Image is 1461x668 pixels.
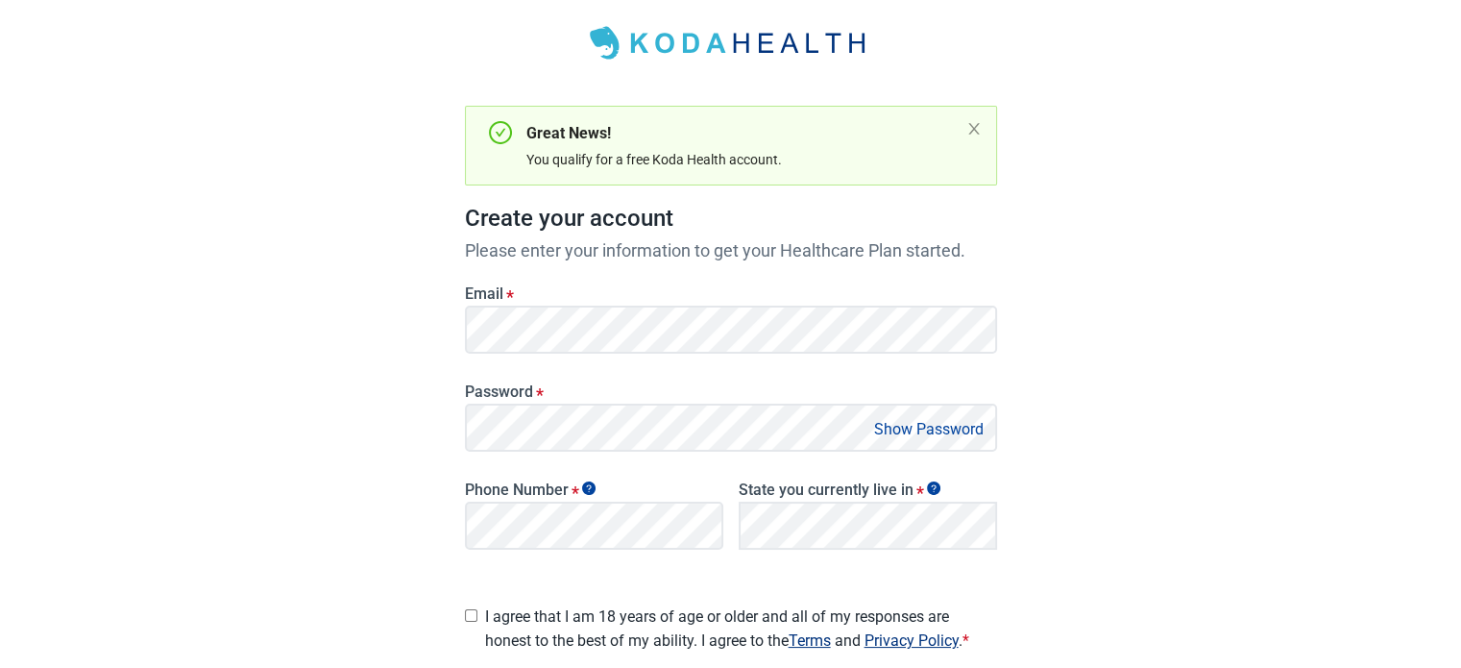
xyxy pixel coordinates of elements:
[868,416,989,442] button: Show Password
[739,481,997,499] label: State you currently live in
[465,285,997,303] label: Email
[465,383,997,401] label: Password
[465,237,997,263] p: Please enter your information to get your Healthcare Plan started.
[465,201,997,237] h1: Create your account
[465,481,723,499] label: Phone Number
[489,121,512,144] span: check-circle
[526,149,959,170] div: You qualify for a free Koda Health account.
[577,19,885,67] img: Koda Health
[864,631,959,650] a: Read our Privacy Policy
[582,482,596,495] span: Show tooltip
[927,482,940,495] span: Show tooltip
[526,124,611,142] strong: Great News!
[485,605,997,653] span: I agree that I am 18 years of age or older and all of my responses are honest to the best of my a...
[789,631,831,650] a: Read our Terms of Service
[966,121,982,136] button: close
